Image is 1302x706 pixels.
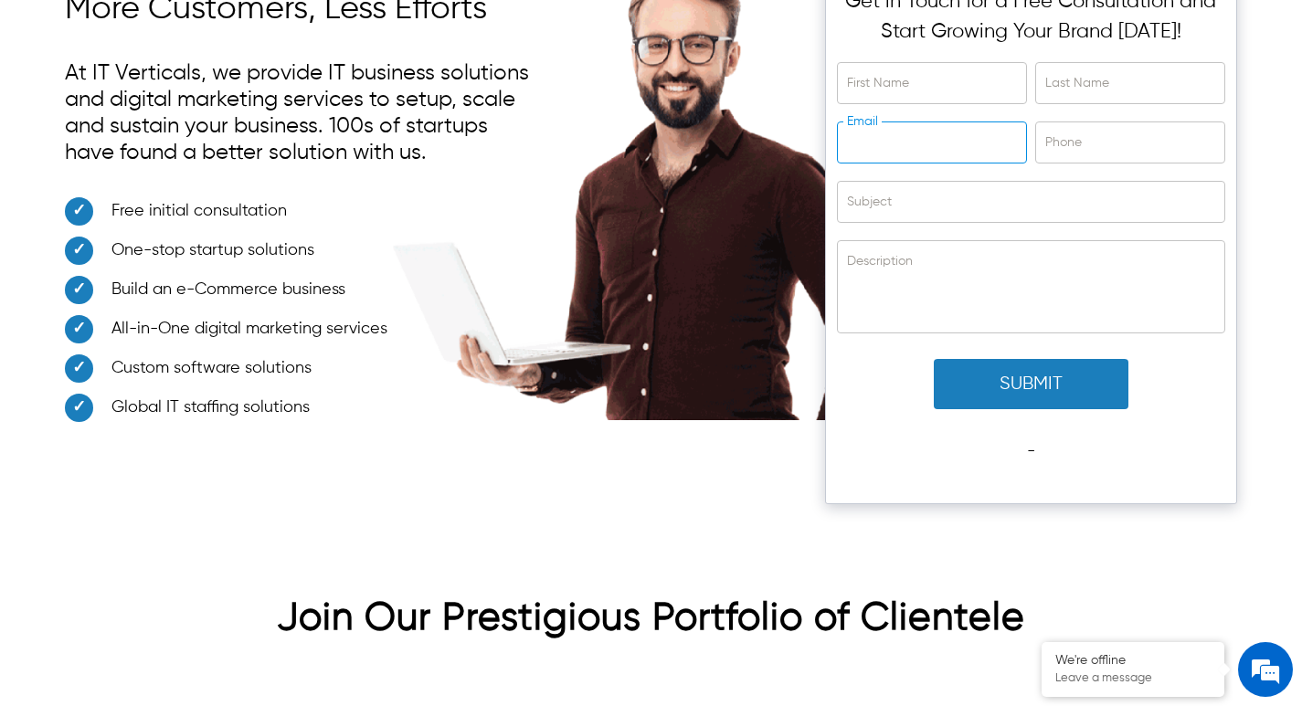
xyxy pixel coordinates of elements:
div: Leave a message [95,102,307,126]
span: Free initial consultation [111,199,287,224]
img: logo_Zg8I0qSkbAqR2WFHt3p6CTuqpyXMFPubPcD2OT02zFN43Cy9FUNNG3NEPhM_Q1qe_.png [31,110,77,120]
span: We are offline. Please leave us a message. [38,230,319,415]
span: Custom software solutions [111,356,312,381]
span: Build an e-Commerce business [111,278,345,302]
span: Global IT staffing solutions [111,395,310,420]
p: - [1027,439,1035,464]
textarea: Type your message and click 'Submit' [9,499,348,563]
span: All-in-One digital marketing services [111,317,387,342]
em: Driven by SalesIQ [143,479,232,491]
span: One-stop startup solutions [111,238,314,263]
h2: Join Our Prestigious Portfolio of Clientele [65,595,1237,650]
p: Leave a message [1055,671,1211,686]
div: Minimize live chat window [300,9,344,53]
em: Submit [268,563,332,587]
div: We're offline [1055,653,1211,669]
button: Submit [934,359,1127,409]
img: salesiqlogo_leal7QplfZFryJ6FIlVepeu7OftD7mt8q6exU6-34PB8prfIgodN67KcxXM9Y7JQ_.png [126,479,139,490]
p: At IT Verticals, we provide IT business solutions and digital marketing services to setup, scale ... [65,51,534,175]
